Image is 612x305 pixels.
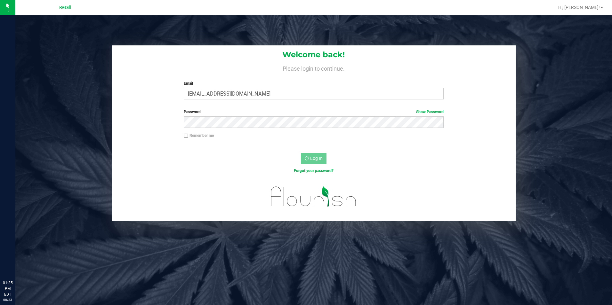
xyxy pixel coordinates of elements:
a: Show Password [416,110,444,114]
span: Hi, [PERSON_NAME]! [558,5,600,10]
label: Remember me [184,133,214,138]
button: Log In [301,153,326,164]
p: 01:35 PM EDT [3,280,12,297]
span: Log In [310,156,323,161]
span: Password [184,110,201,114]
label: Email [184,81,444,86]
h4: Please login to continue. [112,64,516,72]
img: flourish_logo.svg [263,180,364,213]
a: Forgot your password? [294,168,334,173]
span: Retail [59,5,71,10]
input: Remember me [184,134,188,138]
p: 08/23 [3,297,12,302]
h1: Welcome back! [112,51,516,59]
